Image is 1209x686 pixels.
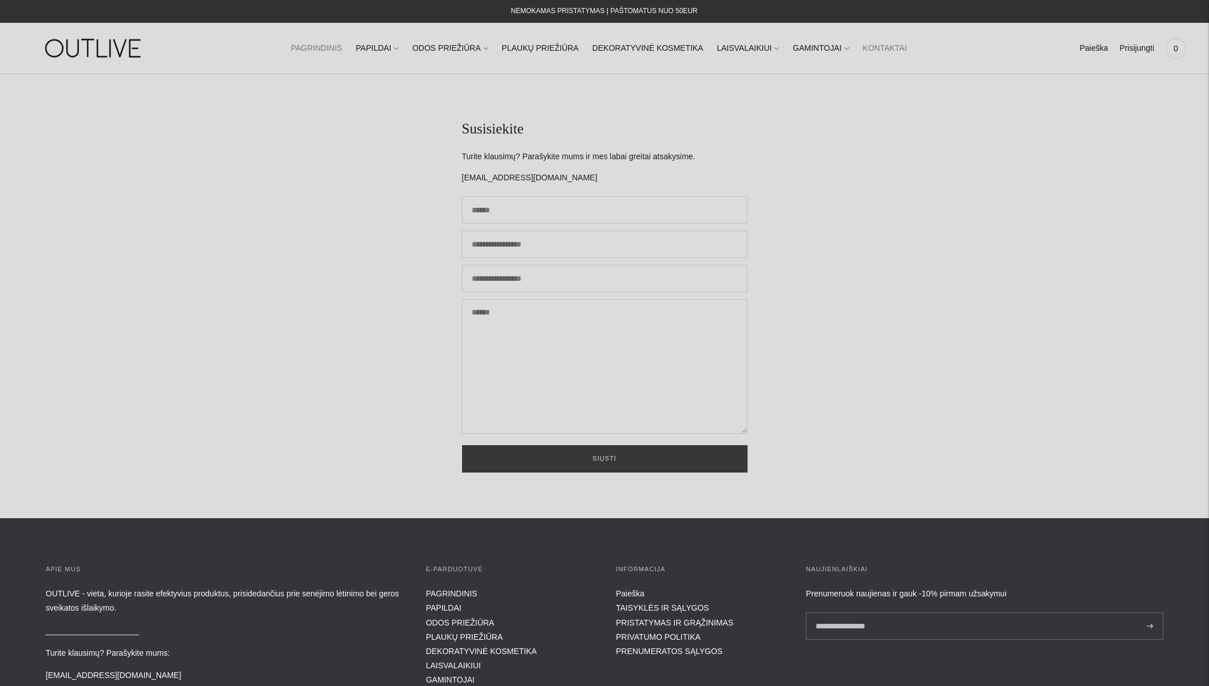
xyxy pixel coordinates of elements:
[426,589,477,598] a: PAGRINDINIS
[793,36,849,61] a: GAMINTOJAI
[806,587,1163,601] div: Prenumeruok naujienas ir gauk -10% pirmam užsakymui
[426,632,503,641] a: PLAUKŲ PRIEŽIŪRA
[863,36,907,61] a: KONTAKTAI
[502,36,579,61] a: PLAUKŲ PRIEŽIŪRA
[1079,36,1108,61] a: Paieška
[46,646,403,660] p: Turite klausimų? Parašykite mums:
[426,564,593,575] h3: E-parduotuvė
[806,564,1163,575] h3: Naujienlaiškiai
[426,647,537,656] a: DEKORATYVINĖ KOSMETIKA
[616,564,784,575] h3: INFORMACIJA
[616,603,709,612] a: TAISYKLĖS IR SĄLYGOS
[462,445,748,473] button: Siųsti
[23,29,166,68] img: OUTLIVE
[1166,36,1186,61] a: 0
[616,618,734,627] a: PRISTATYMAS IR GRĄŽINIMAS
[426,603,461,612] a: PAPILDAI
[356,36,399,61] a: PAPILDAI
[426,675,475,684] a: GAMINTOJAI
[616,632,701,641] a: PRIVATUMO POLITIKA
[46,668,403,683] p: [EMAIL_ADDRESS][DOMAIN_NAME]
[426,661,481,670] a: LAISVALAIKIUI
[46,587,403,615] p: OUTLIVE - vieta, kurioje rasite efektyvius produktus, prisidedančius prie senėjimo lėtinimo bei g...
[1119,36,1154,61] a: Prisijungti
[511,5,698,18] div: NEMOKAMAS PRISTATYMAS Į PAŠTOMATUS NUO 50EUR
[717,36,779,61] a: LAISVALAIKIUI
[291,36,342,61] a: PAGRINDINIS
[412,36,488,61] a: ODOS PRIEŽIŪRA
[592,36,703,61] a: DEKORATYVINĖ KOSMETIKA
[46,564,403,575] h3: APIE MUS
[1168,41,1184,57] span: 0
[462,150,748,164] p: Turite klausimų? Parašykite mums ir mes labai greitai atsakysime.
[426,618,495,627] a: ODOS PRIEŽIŪRA
[462,120,748,139] h1: Susisiekite
[616,647,723,656] a: PRENUMERATOS SĄLYGOS
[46,624,403,638] p: _____________________
[462,171,748,185] p: [EMAIL_ADDRESS][DOMAIN_NAME]
[616,589,645,598] a: Paieška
